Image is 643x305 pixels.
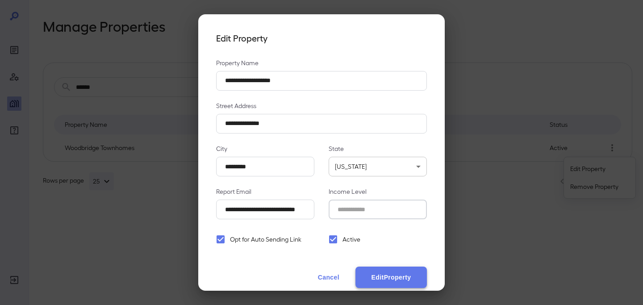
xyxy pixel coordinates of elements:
[329,144,427,153] p: State
[329,187,427,196] p: Income Level
[230,235,301,244] span: Opt for Auto Sending Link
[216,101,427,110] p: Street Address
[355,267,427,288] button: EditProperty
[342,235,360,244] span: Active
[216,32,427,44] h4: Edit Property
[329,157,427,176] div: [US_STATE]
[216,187,314,196] p: Report Email
[309,267,348,288] button: Cancel
[216,144,314,153] p: City
[216,58,427,67] p: Property Name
